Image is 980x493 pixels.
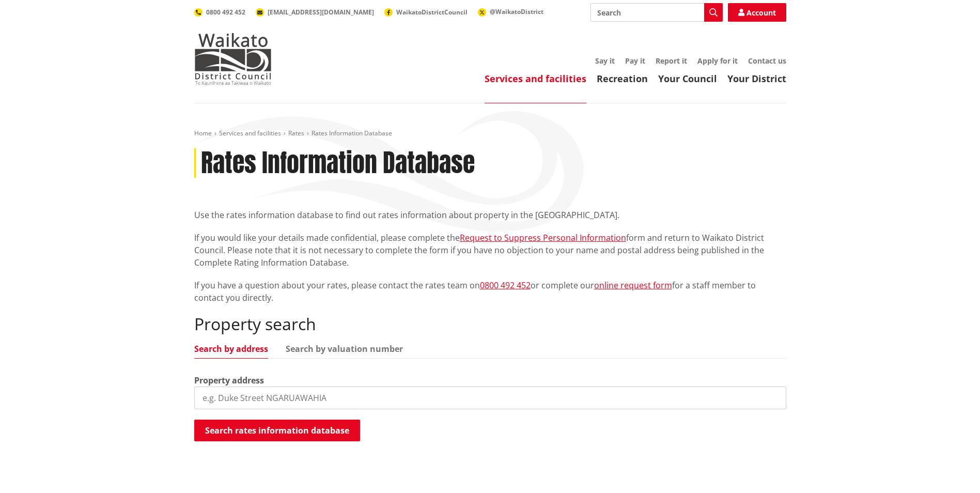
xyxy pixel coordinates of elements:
a: Request to Suppress Personal Information [460,232,626,243]
span: 0800 492 452 [206,8,245,17]
span: Rates Information Database [312,129,392,137]
iframe: Messenger Launcher [932,450,970,487]
a: Pay it [625,56,645,66]
a: Search by address [194,345,268,353]
a: 0800 492 452 [194,8,245,17]
input: Search input [590,3,723,22]
p: Use the rates information database to find out rates information about property in the [GEOGRAPHI... [194,209,786,221]
a: [EMAIL_ADDRESS][DOMAIN_NAME] [256,8,374,17]
h2: Property search [194,314,786,334]
a: Your District [727,72,786,85]
a: Say it [595,56,615,66]
span: WaikatoDistrictCouncil [396,8,468,17]
img: Waikato District Council - Te Kaunihera aa Takiwaa o Waikato [194,33,272,85]
input: e.g. Duke Street NGARUAWAHIA [194,387,786,409]
a: Account [728,3,786,22]
h1: Rates Information Database [201,148,475,178]
a: Search by valuation number [286,345,403,353]
a: Contact us [748,56,786,66]
a: Your Council [658,72,717,85]
a: Report it [656,56,687,66]
a: online request form [594,280,672,291]
p: If you have a question about your rates, please contact the rates team on or complete our for a s... [194,279,786,304]
a: Services and facilities [485,72,586,85]
a: @WaikatoDistrict [478,7,543,16]
a: Recreation [597,72,648,85]
label: Property address [194,374,264,387]
a: Apply for it [697,56,738,66]
nav: breadcrumb [194,129,786,138]
a: 0800 492 452 [480,280,531,291]
a: Home [194,129,212,137]
a: WaikatoDistrictCouncil [384,8,468,17]
a: Services and facilities [219,129,281,137]
p: If you would like your details made confidential, please complete the form and return to Waikato ... [194,232,786,269]
a: Rates [288,129,304,137]
span: [EMAIL_ADDRESS][DOMAIN_NAME] [268,8,374,17]
span: @WaikatoDistrict [490,7,543,16]
button: Search rates information database [194,420,360,441]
